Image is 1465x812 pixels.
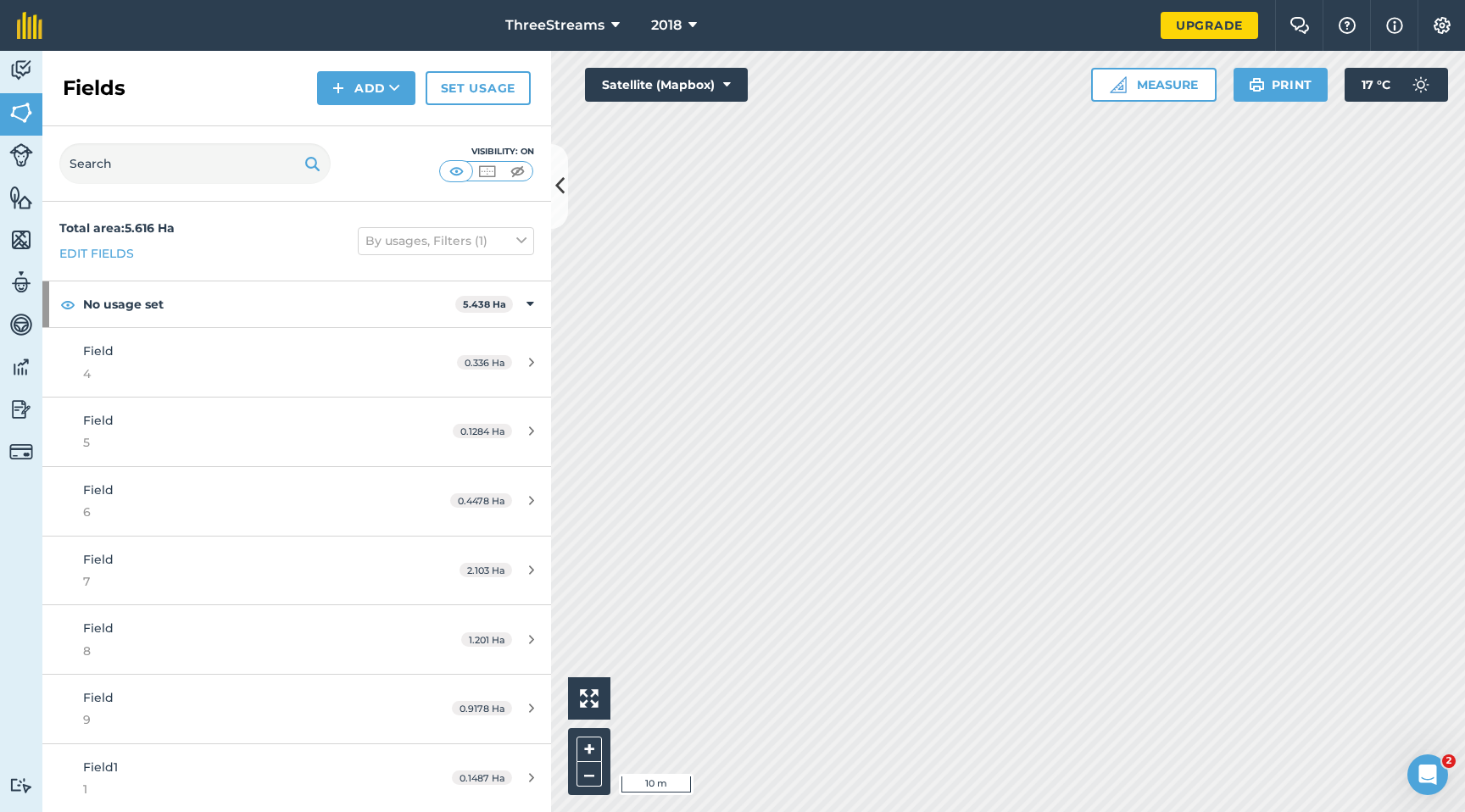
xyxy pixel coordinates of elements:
span: 4 [83,364,402,383]
span: 7 [83,572,402,591]
img: svg+xml;base64,PD94bWwgdmVyc2lvbj0iMS4wIiBlbmNvZGluZz0idXRmLTgiPz4KPCEtLSBHZW5lcmF0b3I6IEFkb2JlIE... [9,312,33,337]
span: 0.336 Ha [457,355,512,370]
span: 2018 [651,15,682,36]
img: svg+xml;base64,PD94bWwgdmVyc2lvbj0iMS4wIiBlbmNvZGluZz0idXRmLTgiPz4KPCEtLSBHZW5lcmF0b3I6IEFkb2JlIE... [9,58,33,83]
div: No usage set5.438 Ha [42,281,551,327]
span: Field [83,552,114,567]
a: Set usage [426,71,531,105]
a: Field72.103 Ha [42,537,551,605]
span: 17 ° C [1362,68,1390,102]
img: svg+xml;base64,PD94bWwgdmVyc2lvbj0iMS4wIiBlbmNvZGluZz0idXRmLTgiPz4KPCEtLSBHZW5lcmF0b3I6IEFkb2JlIE... [9,397,33,422]
img: Two speech bubbles overlapping with the left bubble in the forefront [1290,17,1310,34]
img: svg+xml;base64,PHN2ZyB4bWxucz0iaHR0cDovL3d3dy53My5vcmcvMjAwMC9zdmciIHdpZHRoPSIxOSIgaGVpZ2h0PSIyNC... [1249,75,1265,95]
span: Field [83,690,114,705]
span: 1.201 Ha [461,632,512,647]
h2: Fields [63,75,125,102]
img: svg+xml;base64,PHN2ZyB4bWxucz0iaHR0cDovL3d3dy53My5vcmcvMjAwMC9zdmciIHdpZHRoPSI1MCIgaGVpZ2h0PSI0MC... [476,163,498,180]
span: 2 [1442,754,1456,768]
img: svg+xml;base64,PD94bWwgdmVyc2lvbj0iMS4wIiBlbmNvZGluZz0idXRmLTgiPz4KPCEtLSBHZW5lcmF0b3I6IEFkb2JlIE... [1404,68,1438,102]
button: Print [1234,68,1329,102]
span: 2.103 Ha [460,563,512,577]
a: Field81.201 Ha [42,605,551,674]
strong: Total area : 5.616 Ha [59,220,175,236]
span: 1 [83,780,402,798]
strong: No usage set [83,281,455,327]
img: svg+xml;base64,PD94bWwgdmVyc2lvbj0iMS4wIiBlbmNvZGluZz0idXRmLTgiPz4KPCEtLSBHZW5lcmF0b3I6IEFkb2JlIE... [9,270,33,295]
button: Measure [1091,68,1217,102]
button: Add [317,71,415,105]
img: svg+xml;base64,PD94bWwgdmVyc2lvbj0iMS4wIiBlbmNvZGluZz0idXRmLTgiPz4KPCEtLSBHZW5lcmF0b3I6IEFkb2JlIE... [9,440,33,464]
a: Upgrade [1161,12,1258,39]
span: Field [83,482,114,498]
span: 5 [83,433,402,452]
span: 9 [83,710,402,729]
img: svg+xml;base64,PHN2ZyB4bWxucz0iaHR0cDovL3d3dy53My5vcmcvMjAwMC9zdmciIHdpZHRoPSI1MCIgaGVpZ2h0PSI0MC... [507,163,528,180]
a: Field50.1284 Ha [42,398,551,466]
span: Field [83,620,114,636]
span: ThreeStreams [505,15,604,36]
img: svg+xml;base64,PHN2ZyB4bWxucz0iaHR0cDovL3d3dy53My5vcmcvMjAwMC9zdmciIHdpZHRoPSI1MCIgaGVpZ2h0PSI0MC... [446,163,467,180]
img: svg+xml;base64,PHN2ZyB4bWxucz0iaHR0cDovL3d3dy53My5vcmcvMjAwMC9zdmciIHdpZHRoPSIxNCIgaGVpZ2h0PSIyNC... [332,78,344,98]
span: 8 [83,642,402,660]
img: svg+xml;base64,PHN2ZyB4bWxucz0iaHR0cDovL3d3dy53My5vcmcvMjAwMC9zdmciIHdpZHRoPSIxOSIgaGVpZ2h0PSIyNC... [304,153,320,174]
button: By usages, Filters (1) [358,227,534,254]
span: 0.1487 Ha [452,770,512,785]
img: svg+xml;base64,PHN2ZyB4bWxucz0iaHR0cDovL3d3dy53My5vcmcvMjAwMC9zdmciIHdpZHRoPSIxNyIgaGVpZ2h0PSIxNy... [1386,15,1403,36]
div: Visibility: On [439,145,534,159]
img: A cog icon [1432,17,1452,34]
span: Field [83,343,114,359]
button: 17 °C [1345,68,1448,102]
img: svg+xml;base64,PD94bWwgdmVyc2lvbj0iMS4wIiBlbmNvZGluZz0idXRmLTgiPz4KPCEtLSBHZW5lcmF0b3I6IEFkb2JlIE... [9,354,33,380]
span: 0.1284 Ha [453,424,512,438]
input: Search [59,143,331,184]
img: svg+xml;base64,PD94bWwgdmVyc2lvbj0iMS4wIiBlbmNvZGluZz0idXRmLTgiPz4KPCEtLSBHZW5lcmF0b3I6IEFkb2JlIE... [9,143,33,167]
button: Satellite (Mapbox) [585,68,748,102]
img: Four arrows, one pointing top left, one top right, one bottom right and the last bottom left [580,689,599,708]
strong: 5.438 Ha [463,298,506,310]
a: Field40.336 Ha [42,328,551,397]
img: A question mark icon [1337,17,1357,34]
a: Field90.9178 Ha [42,675,551,743]
iframe: Intercom live chat [1407,754,1448,795]
img: svg+xml;base64,PHN2ZyB4bWxucz0iaHR0cDovL3d3dy53My5vcmcvMjAwMC9zdmciIHdpZHRoPSI1NiIgaGVpZ2h0PSI2MC... [9,185,33,210]
a: Field60.4478 Ha [42,467,551,536]
button: – [577,762,602,787]
img: svg+xml;base64,PHN2ZyB4bWxucz0iaHR0cDovL3d3dy53My5vcmcvMjAwMC9zdmciIHdpZHRoPSI1NiIgaGVpZ2h0PSI2MC... [9,227,33,253]
span: 0.4478 Ha [450,493,512,508]
button: + [577,737,602,762]
a: Edit fields [59,244,134,263]
img: svg+xml;base64,PHN2ZyB4bWxucz0iaHR0cDovL3d3dy53My5vcmcvMjAwMC9zdmciIHdpZHRoPSIxOCIgaGVpZ2h0PSIyNC... [60,294,75,314]
span: Field [83,413,114,428]
img: svg+xml;base64,PD94bWwgdmVyc2lvbj0iMS4wIiBlbmNvZGluZz0idXRmLTgiPz4KPCEtLSBHZW5lcmF0b3I6IEFkb2JlIE... [9,777,33,793]
img: fieldmargin Logo [17,12,42,39]
span: 6 [83,503,402,521]
span: 0.9178 Ha [452,701,512,715]
img: svg+xml;base64,PHN2ZyB4bWxucz0iaHR0cDovL3d3dy53My5vcmcvMjAwMC9zdmciIHdpZHRoPSI1NiIgaGVpZ2h0PSI2MC... [9,100,33,125]
img: Ruler icon [1110,76,1127,93]
span: Field1 [83,759,118,775]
